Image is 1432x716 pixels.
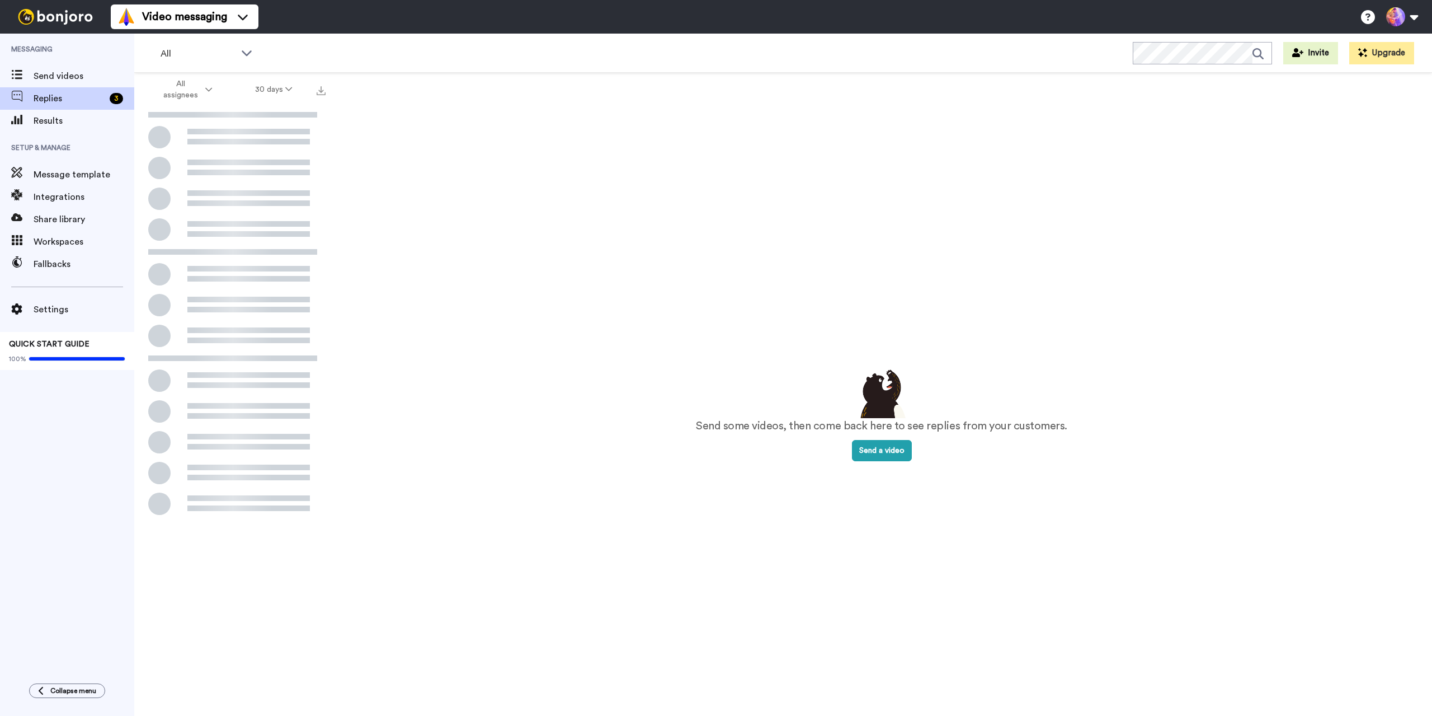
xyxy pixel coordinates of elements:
[34,92,105,105] span: Replies
[13,9,97,25] img: bj-logo-header-white.svg
[852,440,912,461] button: Send a video
[1349,42,1414,64] button: Upgrade
[34,258,134,271] span: Fallbacks
[161,47,235,60] span: All
[854,367,910,418] img: results-emptystates.png
[696,418,1067,434] p: Send some videos, then come back here to see replies from your customers.
[29,684,105,698] button: Collapse menu
[142,9,227,25] span: Video messaging
[34,69,134,83] span: Send videos
[34,190,134,204] span: Integrations
[34,213,134,226] span: Share library
[50,686,96,695] span: Collapse menu
[34,303,134,316] span: Settings
[136,74,234,105] button: All assignees
[313,81,329,98] button: Export all results that match these filters now.
[1283,42,1338,64] button: Invite
[34,235,134,249] span: Workspaces
[158,78,203,101] span: All assignees
[852,447,912,455] a: Send a video
[234,79,314,100] button: 30 days
[317,86,326,95] img: export.svg
[9,354,26,363] span: 100%
[34,114,134,128] span: Results
[110,93,123,104] div: 3
[117,8,135,26] img: vm-color.svg
[9,340,89,348] span: QUICK START GUIDE
[34,168,134,181] span: Message template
